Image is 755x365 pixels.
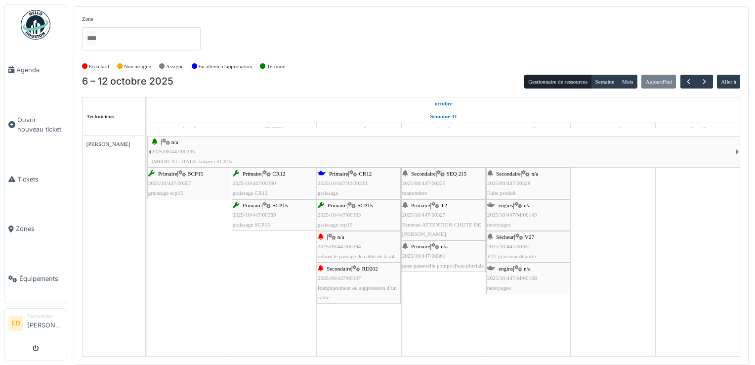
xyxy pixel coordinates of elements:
span: Tickets [17,175,63,184]
span: n/a [441,243,448,249]
a: 11 octobre 2025 [602,123,624,136]
a: Équipements [4,254,67,304]
a: 12 octobre 2025 [687,123,709,136]
span: graissage SCP15 [233,222,270,228]
span: 2025/08/447/00225 [402,180,446,186]
span: Agenda [16,65,63,75]
span: 2025/10/447/00363 [318,212,361,218]
span: 2025/09/447/00328 [487,180,531,186]
div: | [487,201,569,229]
div: | [318,264,400,302]
span: 2025/10/447/M/00214 [318,180,368,186]
span: Ouvrir nouveau ticket [17,115,63,134]
span: CR12 [359,171,372,177]
div: | [402,201,485,239]
a: 6 octobre 2025 [432,97,455,110]
label: En retard [89,62,109,71]
span: engins [499,266,513,272]
span: 2025/10/447/M/00108 [487,275,537,281]
span: 2025/10/447/00359 [233,212,276,218]
button: Précédent [680,75,697,89]
span: 2025/10/447/00351 [487,243,531,249]
a: Ouvrir nouveau ticket [4,95,67,154]
span: SEQ 215 [446,171,466,177]
input: Tous [86,31,96,46]
span: Primaire [158,171,177,177]
button: Semaine [591,75,618,89]
span: [MEDICAL_DATA] suspect SCP15 [152,158,232,164]
button: Suivant [696,75,713,89]
span: Primaire [411,243,430,249]
span: T2 [441,202,447,208]
div: | [318,201,400,229]
span: nettoyages [487,222,511,228]
span: CR12 [272,171,285,177]
span: SCP15 [188,171,203,177]
span: [PERSON_NAME] [86,141,130,147]
span: Primaire [329,171,348,177]
li: [PERSON_NAME] [27,313,63,334]
a: 10 octobre 2025 [517,123,539,136]
span: Secondaire [496,171,521,177]
a: Tickets [4,154,67,204]
li: ED [8,316,23,331]
span: Primaire [328,202,347,208]
label: En attente d'approbation [198,62,252,71]
button: Mois [618,75,637,89]
span: Remplacement ou suppression d’un câble [318,285,397,300]
span: 2025/09/447/00307 [318,275,361,281]
div: | [233,201,315,229]
div: | [318,169,400,198]
div: | [148,169,230,198]
span: Sécheur [496,234,514,240]
span: 2025/10/447/00360 [233,180,276,186]
span: Panneau ATTENTION CHUTE DE [PERSON_NAME] [402,222,481,237]
span: graissage CR12 [233,190,268,196]
span: Fuite produit [487,190,516,196]
span: 2025/10/447/00361 [402,253,446,259]
a: 8 octobre 2025 [349,123,369,136]
span: Équipements [19,274,63,283]
div: | [152,137,736,166]
a: Agenda [4,45,67,95]
a: ED Technicien[PERSON_NAME] [8,313,63,336]
img: Badge_color-CXgf-gQk.svg [21,10,50,40]
a: 6 octobre 2025 [180,123,199,136]
a: 9 octobre 2025 [435,123,453,136]
span: SCP15 [357,202,373,208]
div: Technicien [27,313,63,320]
span: graissage [318,190,338,196]
span: 2025/10/447/00327 [402,212,446,218]
div: | [233,169,315,198]
span: Primaire [411,202,430,208]
span: n/a [531,171,538,177]
span: 2025/08/447/00235 [152,148,195,154]
span: Primaire [243,171,262,177]
a: Zones [4,204,67,254]
div: | [402,242,485,271]
span: 2025/10/447/00357 [148,180,192,186]
span: n/a [524,266,531,272]
a: Semaine 41 [428,110,460,123]
span: graissage scp15 [148,190,183,196]
span: RD202 [362,266,377,272]
span: Secondaire [327,266,351,272]
span: SCP15 [272,202,288,208]
div: | [487,232,569,261]
div: | [402,169,485,198]
a: 7 octobre 2025 [262,123,286,136]
div: | [487,169,569,198]
button: Aujourd'hui [641,75,676,89]
span: Primaire [243,202,262,208]
span: nettoyages [487,285,511,291]
span: refaire le passage de câble de la v4 [318,253,395,259]
span: n/a [337,234,344,240]
span: pose passerelle pompe d'eau pluviale [402,263,484,269]
label: Assigné [166,62,184,71]
span: n/a [171,139,178,145]
span: engins [499,202,513,208]
div: | [318,232,400,261]
span: 2025/09/447/00294 [318,243,361,249]
span: V27 graisseur déporté [487,253,536,259]
label: Terminé [267,62,285,71]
